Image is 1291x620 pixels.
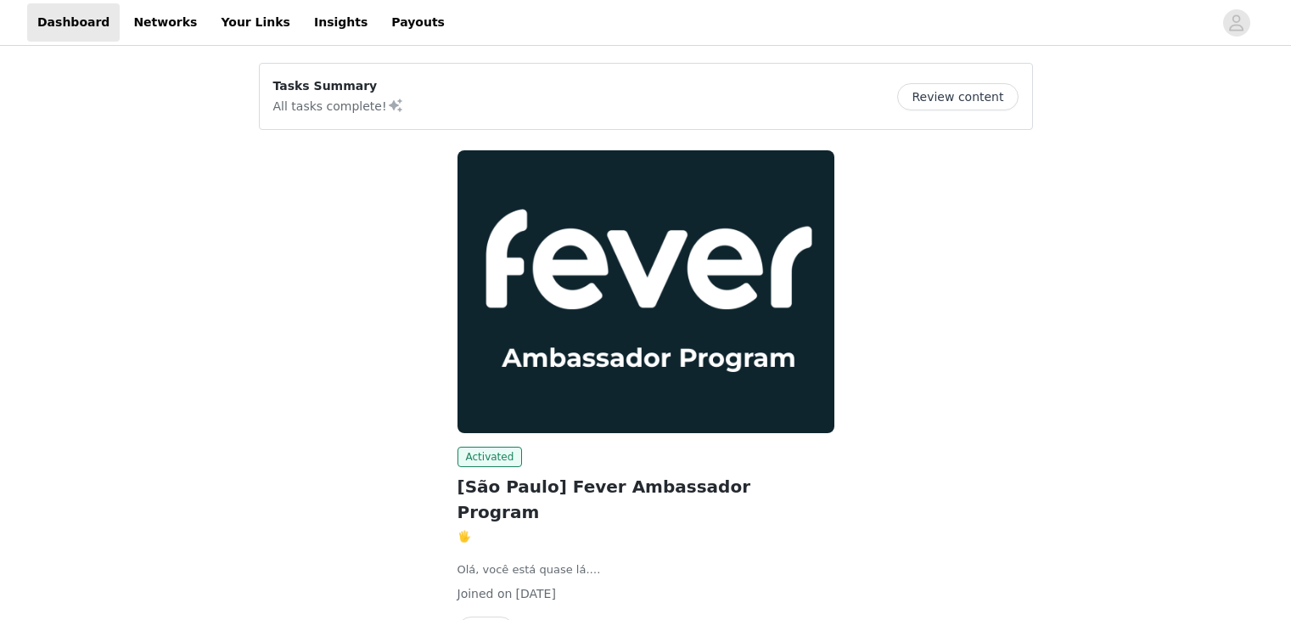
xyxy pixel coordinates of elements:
[1228,9,1244,37] div: avatar
[457,150,834,433] img: Fever Ambassadors
[210,3,300,42] a: Your Links
[457,474,834,525] h2: [São Paulo] Fever Ambassador Program
[457,528,834,545] p: 🖐️
[27,3,120,42] a: Dashboard
[457,561,834,578] p: Olá, você está quase lá.
[457,587,513,600] span: Joined on
[273,77,404,95] p: Tasks Summary
[457,447,523,467] span: Activated
[273,95,404,116] p: All tasks complete!
[381,3,455,42] a: Payouts
[304,3,378,42] a: Insights
[123,3,207,42] a: Networks
[516,587,556,600] span: [DATE]
[897,83,1018,110] button: Review content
